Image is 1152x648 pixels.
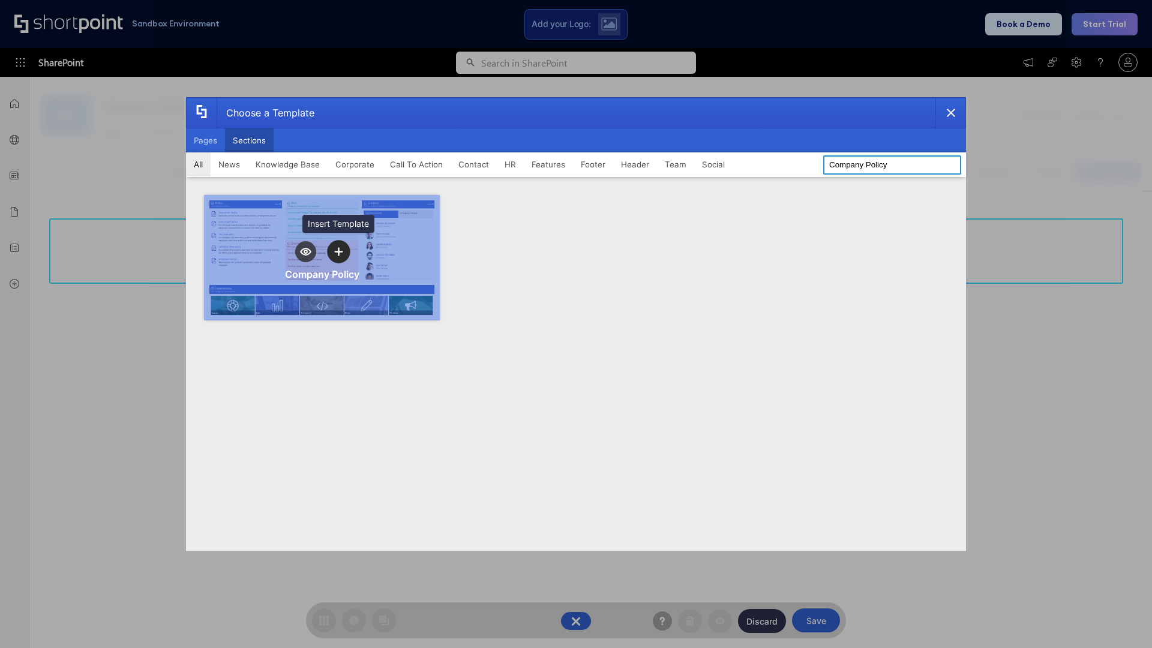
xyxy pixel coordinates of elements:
[225,128,274,152] button: Sections
[328,152,382,176] button: Corporate
[573,152,613,176] button: Footer
[451,152,497,176] button: Contact
[657,152,694,176] button: Team
[285,268,359,280] div: Company Policy
[382,152,451,176] button: Call To Action
[524,152,573,176] button: Features
[217,98,314,128] div: Choose a Template
[613,152,657,176] button: Header
[1092,590,1152,648] iframe: Chat Widget
[211,152,248,176] button: News
[186,128,225,152] button: Pages
[248,152,328,176] button: Knowledge Base
[694,152,733,176] button: Social
[823,155,961,175] input: Search
[186,97,966,551] div: template selector
[497,152,524,176] button: HR
[186,152,211,176] button: All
